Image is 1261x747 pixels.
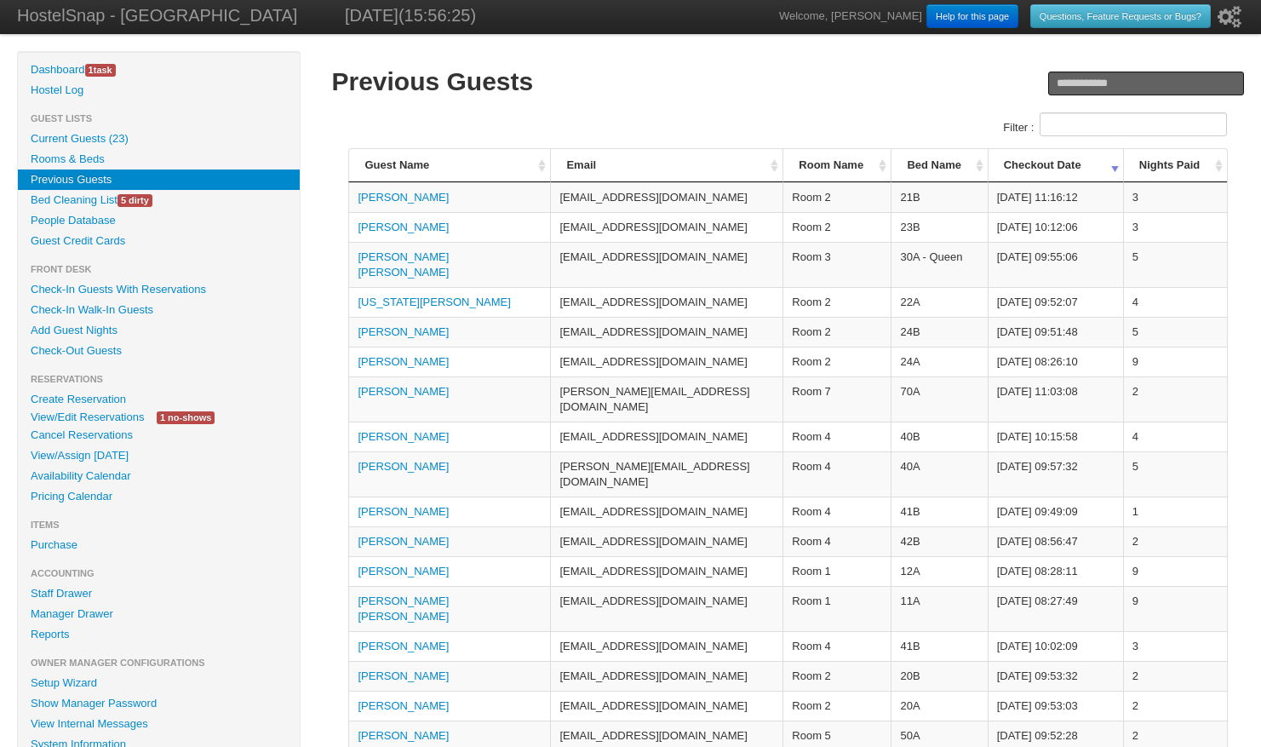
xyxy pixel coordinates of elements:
td: [DATE] 09:53:03 [988,691,1123,721]
td: 41B [891,631,987,661]
td: [DATE] 10:15:58 [988,422,1123,451]
td: Room 3 [782,242,891,287]
th: Nights Paid: activate to sort column ascending [1123,149,1227,182]
td: 2 [1123,691,1227,721]
td: 20A [891,691,987,721]
a: Check-In Walk-In Guests [18,300,300,320]
td: [PERSON_NAME][EMAIL_ADDRESS][DOMAIN_NAME] [550,451,782,497]
td: [PERSON_NAME][EMAIL_ADDRESS][DOMAIN_NAME] [550,376,782,422]
a: People Database [18,210,300,231]
a: [PERSON_NAME] [358,430,449,443]
td: [EMAIL_ADDRESS][DOMAIN_NAME] [550,556,782,586]
a: [US_STATE][PERSON_NAME] [358,296,510,308]
td: 3 [1123,182,1227,212]
td: [DATE] 09:49:09 [988,497,1123,526]
td: 3 [1123,212,1227,242]
a: Cancel Reservations [18,425,300,445]
a: Check-In Guests With Reservations [18,279,300,300]
th: Guest Name: activate to sort column ascending [348,149,550,182]
a: Help for this page [926,4,1018,28]
a: View/Edit Reservations [18,408,157,426]
td: 21B [891,182,987,212]
span: 1 [89,65,94,75]
td: 40A [891,451,987,497]
td: Room 2 [782,691,891,721]
a: [PERSON_NAME] [358,640,449,652]
a: Dashboard1task [18,60,300,80]
a: [PERSON_NAME] [PERSON_NAME] [358,595,449,623]
td: Room 1 [782,586,891,631]
a: Check-Out Guests [18,341,300,361]
a: Availability Calendar [18,466,300,486]
a: [PERSON_NAME] [358,699,449,712]
td: 12A [891,556,987,586]
td: 23B [891,212,987,242]
td: [DATE] 08:56:47 [988,526,1123,556]
td: Room 2 [782,661,891,691]
td: 5 [1123,317,1227,347]
a: Show Manager Password [18,693,300,714]
td: 40B [891,422,987,451]
td: [DATE] 08:27:49 [988,586,1123,631]
td: 1 [1123,497,1227,526]
td: Room 4 [782,631,891,661]
a: Guest Credit Cards [18,231,300,251]
td: 41B [891,497,987,526]
a: [PERSON_NAME] [358,221,449,233]
a: [PERSON_NAME] [358,191,449,204]
a: Pricing Calendar [18,486,300,507]
td: Room 2 [782,182,891,212]
a: Hostel Log [18,80,300,101]
td: 11A [891,586,987,631]
td: 5 [1123,451,1227,497]
td: [EMAIL_ADDRESS][DOMAIN_NAME] [550,631,782,661]
a: [PERSON_NAME] [358,505,449,518]
td: Room 2 [782,347,891,376]
td: 4 [1123,422,1227,451]
span: task [85,64,116,77]
td: [EMAIL_ADDRESS][DOMAIN_NAME] [550,317,782,347]
td: 2 [1123,661,1227,691]
span: (15:56:25) [398,6,476,25]
td: [DATE] 10:12:06 [988,212,1123,242]
li: Accounting [18,563,300,583]
td: 22A [891,287,987,317]
td: Room 4 [782,497,891,526]
td: 9 [1123,556,1227,586]
a: Purchase [18,535,300,555]
td: Room 1 [782,556,891,586]
td: [DATE] 09:52:07 [988,287,1123,317]
td: 2 [1123,376,1227,422]
td: [EMAIL_ADDRESS][DOMAIN_NAME] [550,347,782,376]
td: [DATE] 09:57:32 [988,451,1123,497]
td: 5 [1123,242,1227,287]
td: [EMAIL_ADDRESS][DOMAIN_NAME] [550,212,782,242]
a: [PERSON_NAME] [358,565,449,577]
td: [EMAIL_ADDRESS][DOMAIN_NAME] [550,691,782,721]
td: Room 7 [782,376,891,422]
li: Front Desk [18,259,300,279]
a: Add Guest Nights [18,320,300,341]
td: [DATE] 09:55:06 [988,242,1123,287]
td: Room 2 [782,317,891,347]
th: Email: activate to sort column ascending [550,149,782,182]
a: Current Guests (23) [18,129,300,149]
td: 3 [1123,631,1227,661]
th: Room Name: activate to sort column ascending [782,149,891,182]
li: Guest Lists [18,108,300,129]
td: 2 [1123,526,1227,556]
td: [DATE] 11:16:12 [988,182,1123,212]
td: Room 4 [782,451,891,497]
td: Room 4 [782,422,891,451]
a: [PERSON_NAME] [358,385,449,398]
span: 5 dirty [118,194,152,207]
td: [EMAIL_ADDRESS][DOMAIN_NAME] [550,287,782,317]
td: 24B [891,317,987,347]
td: [DATE] 08:28:11 [988,556,1123,586]
a: Previous Guests [18,170,300,190]
a: Bed Cleaning List5 dirty [18,190,300,210]
li: Owner Manager Configurations [18,652,300,673]
a: [PERSON_NAME] [358,669,449,682]
td: 42B [891,526,987,556]
td: [EMAIL_ADDRESS][DOMAIN_NAME] [550,182,782,212]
